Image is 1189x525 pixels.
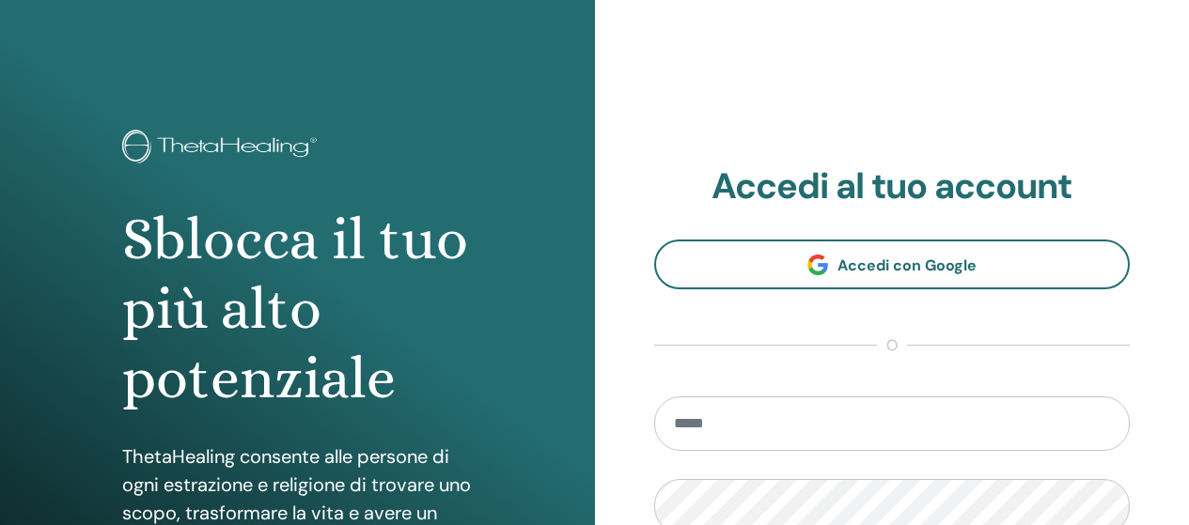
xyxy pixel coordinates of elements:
span: Accedi con Google [837,255,977,275]
span: o [877,334,907,357]
h2: Accedi al tuo account [654,165,1131,208]
h1: Sblocca il tuo più alto potenziale [122,205,472,414]
a: Accedi con Google [654,239,1131,289]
